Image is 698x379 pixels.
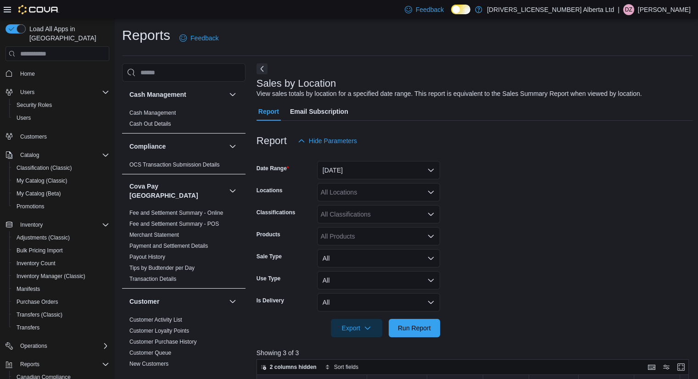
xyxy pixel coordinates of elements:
[17,68,39,79] a: Home
[227,141,238,152] button: Compliance
[257,362,320,373] button: 2 columns hidden
[257,63,268,74] button: Next
[13,232,73,243] a: Adjustments (Classic)
[20,133,47,140] span: Customers
[9,308,113,321] button: Transfers (Classic)
[13,309,109,320] span: Transfers (Classic)
[9,99,113,111] button: Security Roles
[122,314,246,373] div: Customer
[13,112,34,123] a: Users
[190,33,218,43] span: Feedback
[257,253,282,260] label: Sale Type
[13,322,43,333] a: Transfers
[227,185,238,196] button: Cova Pay [GEOGRAPHIC_DATA]
[129,142,225,151] button: Compliance
[13,284,44,295] a: Manifests
[129,254,165,260] a: Payout History
[129,328,189,334] a: Customer Loyalty Points
[317,249,440,268] button: All
[13,188,65,199] a: My Catalog (Beta)
[623,4,634,15] div: Doug Zimmerman
[17,114,31,122] span: Users
[17,219,109,230] span: Inventory
[13,100,56,111] a: Security Roles
[13,201,48,212] a: Promotions
[13,296,109,307] span: Purchase Orders
[129,162,220,168] a: OCS Transaction Submission Details
[13,271,89,282] a: Inventory Manager (Classic)
[401,0,447,19] a: Feedback
[129,316,182,323] span: Customer Activity List
[129,297,159,306] h3: Customer
[17,340,51,351] button: Operations
[336,319,377,337] span: Export
[129,242,208,250] span: Payment and Settlement Details
[20,70,35,78] span: Home
[309,136,357,145] span: Hide Parameters
[451,5,470,14] input: Dark Mode
[416,5,444,14] span: Feedback
[227,89,238,100] button: Cash Management
[294,132,361,150] button: Hide Parameters
[129,243,208,249] a: Payment and Settlement Details
[17,164,72,172] span: Classification (Classic)
[9,257,113,270] button: Inventory Count
[129,297,225,306] button: Customer
[9,270,113,283] button: Inventory Manager (Classic)
[331,319,382,337] button: Export
[13,162,76,173] a: Classification (Classic)
[257,187,283,194] label: Locations
[638,4,691,15] p: [PERSON_NAME]
[26,24,109,43] span: Load All Apps in [GEOGRAPHIC_DATA]
[17,247,63,254] span: Bulk Pricing Import
[129,275,176,283] span: Transaction Details
[317,271,440,290] button: All
[2,149,113,162] button: Catalog
[646,362,657,373] button: Keyboard shortcuts
[129,338,197,346] span: Customer Purchase History
[129,264,195,272] span: Tips by Budtender per Day
[176,29,222,47] a: Feedback
[257,135,287,146] h3: Report
[129,221,219,227] a: Fee and Settlement Summary - POS
[20,151,39,159] span: Catalog
[129,232,179,238] a: Merchant Statement
[13,232,109,243] span: Adjustments (Classic)
[129,209,223,217] span: Fee and Settlement Summary - Online
[487,4,614,15] p: [DRIVERS_LICENSE_NUMBER] Alberta Ltd
[317,293,440,312] button: All
[13,322,109,333] span: Transfers
[13,188,109,199] span: My Catalog (Beta)
[17,177,67,184] span: My Catalog (Classic)
[17,273,85,280] span: Inventory Manager (Classic)
[17,359,43,370] button: Reports
[9,283,113,295] button: Manifests
[618,4,620,15] p: |
[13,284,109,295] span: Manifests
[129,253,165,261] span: Payout History
[129,182,225,200] button: Cova Pay [GEOGRAPHIC_DATA]
[258,102,279,121] span: Report
[129,360,168,368] span: New Customers
[129,220,219,228] span: Fee and Settlement Summary - POS
[625,4,632,15] span: DZ
[17,131,109,142] span: Customers
[9,321,113,334] button: Transfers
[17,190,61,197] span: My Catalog (Beta)
[17,324,39,331] span: Transfers
[9,200,113,213] button: Promotions
[257,348,693,357] p: Showing 3 of 3
[257,209,296,216] label: Classifications
[9,244,113,257] button: Bulk Pricing Import
[20,221,43,229] span: Inventory
[129,339,197,345] a: Customer Purchase History
[122,26,170,45] h1: Reports
[17,285,40,293] span: Manifests
[9,174,113,187] button: My Catalog (Classic)
[17,219,46,230] button: Inventory
[129,361,168,367] a: New Customers
[129,121,171,127] a: Cash Out Details
[122,159,246,174] div: Compliance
